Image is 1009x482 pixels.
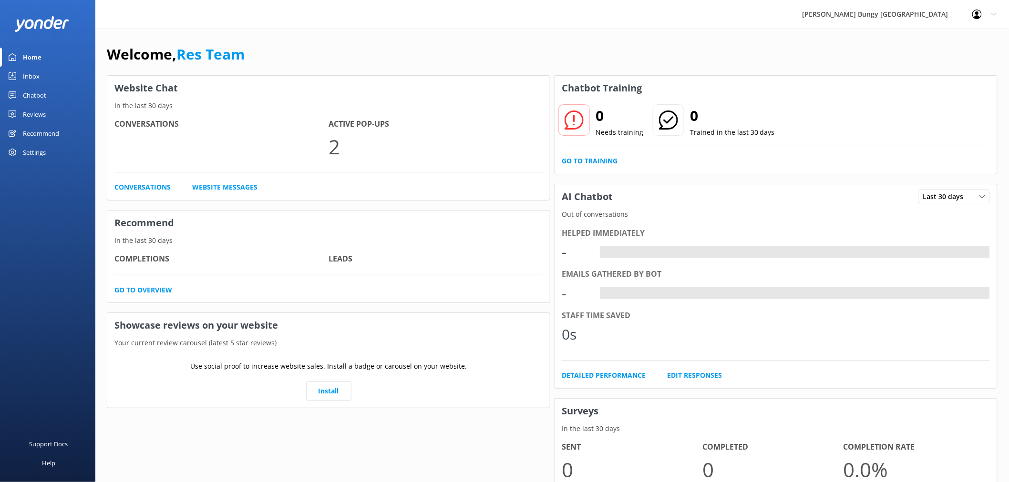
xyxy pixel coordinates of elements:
a: Go to Training [562,156,618,166]
h3: Surveys [555,399,997,423]
div: 0s [562,323,590,346]
h3: Website Chat [107,76,550,100]
p: Out of conversations [555,209,997,220]
img: yonder-white-logo.png [14,16,69,32]
div: Support Docs [30,434,68,453]
p: In the last 30 days [107,100,550,111]
h4: Active Pop-ups [329,118,543,131]
div: Staff time saved [562,310,990,322]
div: Help [42,453,55,472]
h3: Chatbot Training [555,76,649,100]
p: 2 [329,131,543,162]
a: Install [306,382,351,401]
h4: Sent [562,441,702,453]
div: - [562,282,590,305]
div: Helped immediately [562,227,990,240]
p: Use social proof to increase website sales. Install a badge or carousel on your website. [190,361,467,372]
div: Home [23,48,41,67]
a: Website Messages [192,182,257,192]
h4: Completions [114,253,329,265]
div: - [600,287,607,300]
p: Your current review carousel (latest 5 star reviews) [107,338,550,348]
a: Edit Responses [667,370,722,381]
div: Chatbot [23,86,46,105]
p: In the last 30 days [555,423,997,434]
h4: Completion Rate [844,441,984,453]
h3: Showcase reviews on your website [107,313,550,338]
div: Emails gathered by bot [562,268,990,281]
h2: 0 [690,104,775,127]
div: - [600,246,607,259]
a: Res Team [176,44,245,64]
div: Reviews [23,105,46,124]
a: Go to overview [114,285,172,295]
div: Inbox [23,67,40,86]
div: Recommend [23,124,59,143]
h3: Recommend [107,211,550,235]
h4: Leads [329,253,543,265]
p: In the last 30 days [107,235,550,246]
p: Trained in the last 30 days [690,127,775,138]
div: Settings [23,143,46,162]
div: - [562,241,590,263]
h4: Conversations [114,118,329,131]
a: Detailed Performance [562,370,646,381]
span: Last 30 days [923,191,969,202]
p: Needs training [596,127,643,138]
h4: Completed [702,441,843,453]
a: Conversations [114,182,171,192]
h2: 0 [596,104,643,127]
h3: AI Chatbot [555,184,620,209]
h1: Welcome, [107,43,245,66]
